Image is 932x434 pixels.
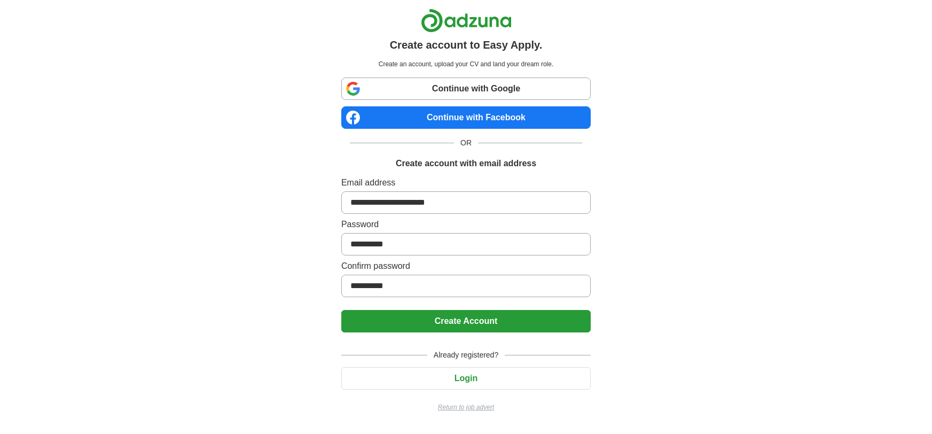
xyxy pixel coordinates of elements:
[341,310,591,332] button: Create Account
[341,402,591,412] a: Return to job advert
[341,77,591,100] a: Continue with Google
[390,37,543,53] h1: Create account to Easy Apply.
[421,9,512,33] img: Adzuna logo
[341,176,591,189] label: Email address
[341,260,591,273] label: Confirm password
[341,218,591,231] label: Password
[341,374,591,383] a: Login
[396,157,536,170] h1: Create account with email address
[341,106,591,129] a: Continue with Facebook
[454,137,478,149] span: OR
[427,350,505,361] span: Already registered?
[341,367,591,390] button: Login
[343,59,589,69] p: Create an account, upload your CV and land your dream role.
